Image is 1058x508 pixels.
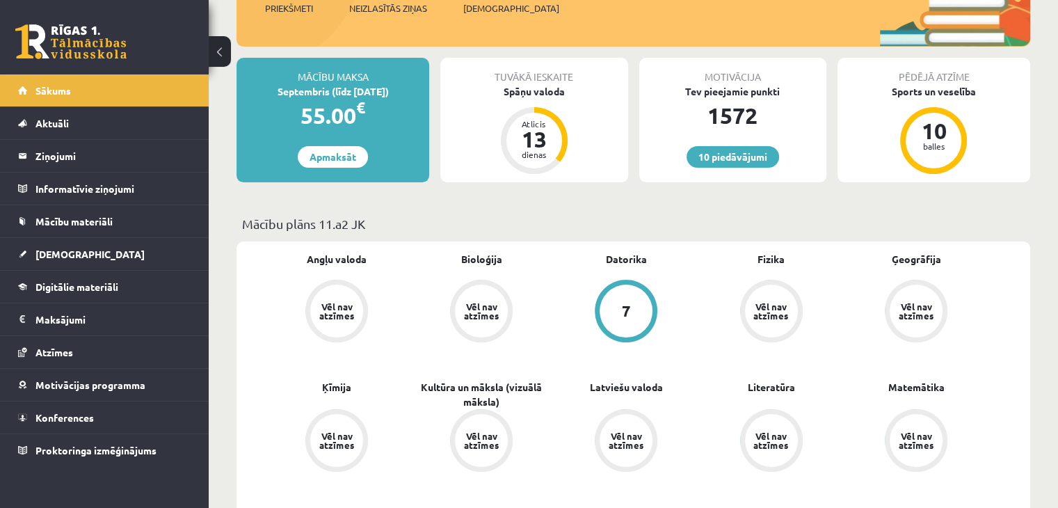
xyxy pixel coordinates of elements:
a: Digitālie materiāli [18,271,191,303]
a: Vēl nav atzīmes [699,280,844,345]
span: Sākums [35,84,71,97]
span: Digitālie materiāli [35,280,118,293]
span: Neizlasītās ziņas [349,1,427,15]
a: 10 piedāvājumi [687,146,779,168]
span: [DEMOGRAPHIC_DATA] [35,248,145,260]
a: Rīgas 1. Tālmācības vidusskola [15,24,127,59]
legend: Informatīvie ziņojumi [35,173,191,205]
legend: Ziņojumi [35,140,191,172]
div: 1572 [639,99,826,132]
a: Kultūra un māksla (vizuālā māksla) [409,380,554,409]
div: Atlicis [513,120,555,128]
a: Maksājumi [18,303,191,335]
span: Atzīmes [35,346,73,358]
a: Atzīmes [18,336,191,368]
span: Proktoringa izmēģinājums [35,444,157,457]
a: Motivācijas programma [18,369,191,401]
div: Vēl nav atzīmes [317,431,356,450]
span: Mācību materiāli [35,215,113,228]
a: 7 [554,280,698,345]
div: Mācību maksa [237,58,429,84]
a: Ģeogrāfija [891,252,940,267]
div: Tuvākā ieskaite [440,58,627,84]
div: Vēl nav atzīmes [897,302,936,320]
div: dienas [513,150,555,159]
a: Fizika [758,252,785,267]
a: Sākums [18,74,191,106]
a: [DEMOGRAPHIC_DATA] [18,238,191,270]
span: Motivācijas programma [35,379,145,391]
div: 13 [513,128,555,150]
span: Aktuāli [35,117,69,129]
a: Vēl nav atzīmes [264,409,409,475]
div: Vēl nav atzīmes [897,431,936,450]
a: Konferences [18,402,191,434]
div: Vēl nav atzīmes [607,431,646,450]
a: Literatūra [748,380,795,395]
span: Priekšmeti [265,1,313,15]
a: Latviešu valoda [590,380,663,395]
a: Mācību materiāli [18,205,191,237]
a: Matemātika [888,380,944,395]
a: Spāņu valoda Atlicis 13 dienas [440,84,627,176]
a: Vēl nav atzīmes [554,409,698,475]
div: 10 [913,120,954,142]
a: Vēl nav atzīmes [699,409,844,475]
a: Ķīmija [322,380,351,395]
a: Aktuāli [18,107,191,139]
a: Vēl nav atzīmes [409,409,554,475]
a: Proktoringa izmēģinājums [18,434,191,466]
div: Tev pieejamie punkti [639,84,826,99]
div: 7 [622,303,631,319]
div: Spāņu valoda [440,84,627,99]
a: Vēl nav atzīmes [264,280,409,345]
span: [DEMOGRAPHIC_DATA] [463,1,559,15]
a: Apmaksāt [298,146,368,168]
p: Mācību plāns 11.a2 JK [242,214,1025,233]
div: 55.00 [237,99,429,132]
a: Ziņojumi [18,140,191,172]
a: Bioloģija [461,252,502,267]
div: Sports un veselība [837,84,1030,99]
a: Informatīvie ziņojumi [18,173,191,205]
div: balles [913,142,954,150]
a: Vēl nav atzīmes [844,409,988,475]
a: Vēl nav atzīmes [844,280,988,345]
div: Septembris (līdz [DATE]) [237,84,429,99]
span: Konferences [35,411,94,424]
div: Vēl nav atzīmes [752,431,791,450]
legend: Maksājumi [35,303,191,335]
div: Pēdējā atzīme [837,58,1030,84]
div: Motivācija [639,58,826,84]
span: € [356,97,365,118]
div: Vēl nav atzīmes [317,302,356,320]
a: Angļu valoda [307,252,367,267]
a: Sports un veselība 10 balles [837,84,1030,176]
div: Vēl nav atzīmes [462,302,501,320]
a: Vēl nav atzīmes [409,280,554,345]
div: Vēl nav atzīmes [752,302,791,320]
div: Vēl nav atzīmes [462,431,501,450]
a: Datorika [606,252,647,267]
